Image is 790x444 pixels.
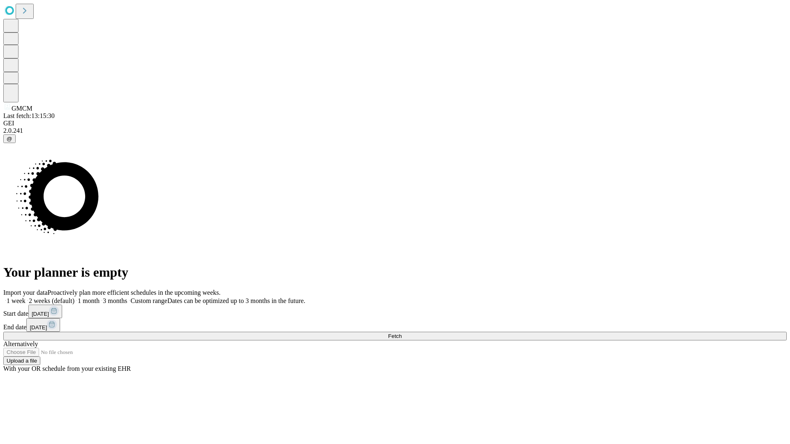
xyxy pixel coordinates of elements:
[26,318,60,332] button: [DATE]
[78,297,100,304] span: 1 month
[3,332,787,340] button: Fetch
[7,297,26,304] span: 1 week
[48,289,221,296] span: Proactively plan more efficient schedules in the upcoming weeks.
[7,136,12,142] span: @
[3,120,787,127] div: GEI
[30,324,47,331] span: [DATE]
[3,340,38,347] span: Alternatively
[3,318,787,332] div: End date
[3,134,16,143] button: @
[3,289,48,296] span: Import your data
[103,297,127,304] span: 3 months
[388,333,402,339] span: Fetch
[167,297,305,304] span: Dates can be optimized up to 3 months in the future.
[3,365,131,372] span: With your OR schedule from your existing EHR
[3,265,787,280] h1: Your planner is empty
[3,356,40,365] button: Upload a file
[130,297,167,304] span: Custom range
[3,127,787,134] div: 2.0.241
[3,305,787,318] div: Start date
[28,305,62,318] button: [DATE]
[3,112,55,119] span: Last fetch: 13:15:30
[32,311,49,317] span: [DATE]
[12,105,33,112] span: GMCM
[29,297,74,304] span: 2 weeks (default)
